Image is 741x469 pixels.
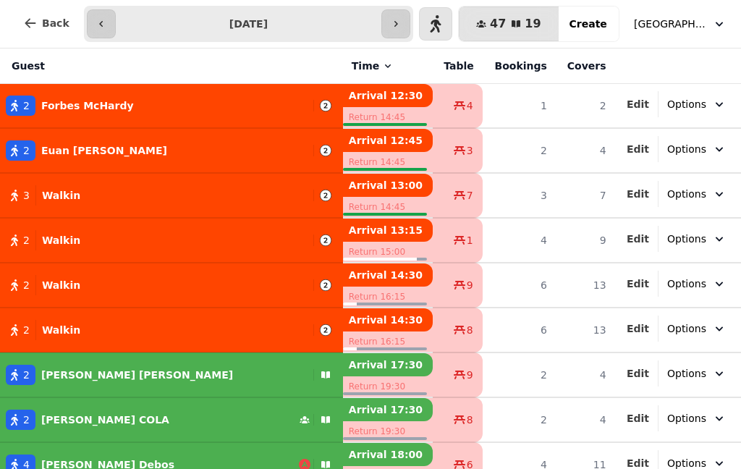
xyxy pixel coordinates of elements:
td: 7 [556,173,615,218]
p: Arrival 14:30 [343,263,433,287]
th: Bookings [483,48,556,84]
button: Options [659,360,735,386]
span: Options [667,276,706,291]
button: [GEOGRAPHIC_DATA] [625,11,735,37]
button: Edit [627,187,649,201]
td: 2 [483,128,556,173]
button: Edit [627,366,649,381]
p: Arrival 17:30 [343,398,433,421]
p: Walkin [42,278,80,292]
td: 9 [556,218,615,263]
th: Table [433,48,483,84]
button: Time [352,59,394,73]
p: Arrival 12:30 [343,84,433,107]
button: Edit [627,142,649,156]
td: 4 [556,397,615,442]
p: Arrival 18:00 [343,443,433,466]
th: Covers [556,48,615,84]
span: Options [667,321,706,336]
td: 4 [556,352,615,397]
button: Options [659,316,735,342]
button: Edit [627,411,649,426]
span: Back [42,18,69,28]
span: 3 [23,188,30,203]
button: Options [659,91,735,117]
span: 47 [490,18,506,30]
p: Return 19:30 [343,376,433,397]
span: 2 [23,143,30,158]
p: Walkin [42,233,80,248]
td: 2 [483,352,556,397]
button: Options [659,405,735,431]
p: Return 19:30 [343,421,433,441]
span: 2 [23,413,30,427]
span: 4 [467,98,473,113]
span: Options [667,97,706,111]
span: Options [667,142,706,156]
span: 9 [467,368,473,382]
button: Options [659,136,735,162]
span: 2 [23,233,30,248]
button: Create [558,7,619,41]
span: Options [667,366,706,381]
span: 7 [467,188,473,203]
span: 8 [467,323,473,337]
span: Edit [627,368,649,379]
button: Options [659,181,735,207]
button: Options [659,271,735,297]
p: Return 14:45 [343,152,433,172]
span: Create [569,19,607,29]
p: [PERSON_NAME] [PERSON_NAME] [41,368,233,382]
span: [GEOGRAPHIC_DATA] [634,17,706,31]
span: 8 [467,413,473,427]
span: Edit [627,324,649,334]
p: Euan [PERSON_NAME] [41,143,167,158]
span: 9 [467,278,473,292]
p: Arrival 12:45 [343,129,433,152]
td: 2 [556,84,615,129]
p: Walkin [42,188,80,203]
p: Return 16:15 [343,287,433,307]
span: 2 [23,98,30,113]
td: 4 [483,218,556,263]
button: Back [12,6,81,41]
td: 13 [556,263,615,308]
span: Options [667,187,706,201]
button: Edit [627,276,649,291]
span: Time [352,59,379,73]
p: Arrival 14:30 [343,308,433,331]
span: 1 [467,233,473,248]
td: 6 [483,263,556,308]
p: Return 15:00 [343,242,433,262]
button: Options [659,226,735,252]
button: Edit [627,321,649,336]
span: Options [667,411,706,426]
p: Return 14:45 [343,107,433,127]
span: 2 [23,368,30,382]
span: Edit [627,189,649,199]
button: Edit [627,232,649,246]
td: 4 [556,128,615,173]
span: Options [667,232,706,246]
td: 1 [483,84,556,129]
p: Arrival 13:15 [343,219,433,242]
td: 13 [556,308,615,352]
span: 2 [23,323,30,337]
p: [PERSON_NAME] COLA [41,413,169,427]
p: Walkin [42,323,80,337]
span: Edit [627,458,649,468]
span: Edit [627,279,649,289]
span: Edit [627,234,649,244]
button: Edit [627,97,649,111]
p: Return 16:15 [343,331,433,352]
p: Forbes McHardy [41,98,134,113]
td: 2 [483,397,556,442]
span: Edit [627,99,649,109]
span: Edit [627,144,649,154]
td: 6 [483,308,556,352]
td: 3 [483,173,556,218]
p: Return 14:45 [343,197,433,217]
span: 19 [525,18,541,30]
p: Arrival 17:30 [343,353,433,376]
span: 3 [467,143,473,158]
